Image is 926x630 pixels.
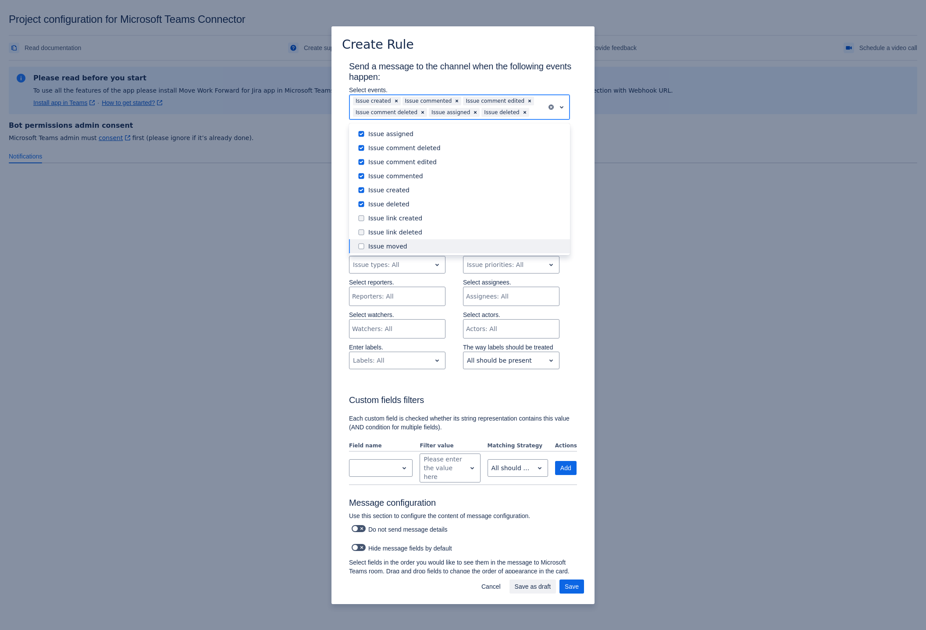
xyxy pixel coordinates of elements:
h3: Create Rule [342,37,414,54]
span: Add [560,461,571,475]
span: Cancel [481,580,501,594]
span: Clear [472,109,479,116]
div: Remove Issue assigned [471,108,480,117]
div: Issue comment edited [463,97,525,105]
p: Select watchers. [349,310,445,319]
p: Select events. [349,86,570,94]
p: Select reporters. [349,278,445,287]
p: Enter labels. [349,343,445,352]
span: Clear [521,109,528,116]
span: open [467,463,477,473]
div: Remove Issue comment edited [525,97,534,105]
div: Issue commented [402,97,453,105]
th: Field name [349,440,416,452]
p: Select fields in the order you would like to see them in the message to Microsoft Teams room. Dra... [349,558,570,576]
h3: Message configuration [349,497,577,511]
span: Save as draft [515,580,551,594]
span: open [534,463,545,473]
th: Actions [552,440,577,452]
p: Each custom field is checked whether its string representation contains this value (AND condition... [349,414,577,432]
span: open [546,259,556,270]
div: Issue created [368,186,565,194]
span: Clear [526,97,533,104]
div: Remove Issue commented [452,97,461,105]
span: open [432,355,442,366]
div: Issue link created [368,214,565,223]
div: Issue deleted [368,200,565,209]
span: Clear [393,97,400,104]
button: Save as draft [509,580,556,594]
span: open [432,259,442,270]
div: Hide message fields by default [349,541,570,554]
div: Issue assigned [429,108,471,117]
span: open [546,355,556,366]
div: Please enter the value here [424,455,462,481]
p: Use this section to configure the content of message configuration. [349,511,570,520]
button: Cancel [476,580,506,594]
div: Issue link deleted [368,228,565,237]
div: Issue created [353,97,392,105]
div: Issue commented [368,172,565,180]
div: Issue assigned [368,130,565,138]
h3: Custom fields filters [349,395,577,409]
div: Issue comment deleted [353,108,418,117]
button: clear [548,104,555,111]
div: Issue deleted [481,108,520,117]
button: Save [559,580,584,594]
div: Remove Issue deleted [520,108,529,117]
span: Clear [419,109,426,116]
div: Do not send message details [349,522,570,535]
div: Issue comment deleted [368,144,565,152]
div: Issue comment edited [368,158,565,166]
div: Remove Issue created [392,97,401,105]
th: Filter value [416,440,484,452]
button: Add [555,461,577,475]
span: open [556,102,567,112]
span: Clear [453,97,460,104]
p: The way labels should be treated [463,343,559,352]
div: Issue moved [368,242,565,251]
p: Select actors. [463,310,559,319]
th: Matching Strategy [484,440,552,452]
p: Select assignees. [463,278,559,287]
span: Save [565,580,579,594]
span: open [399,463,410,473]
h3: Send a message to the channel when the following events happen: [349,61,577,86]
div: Remove Issue comment deleted [418,108,427,117]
